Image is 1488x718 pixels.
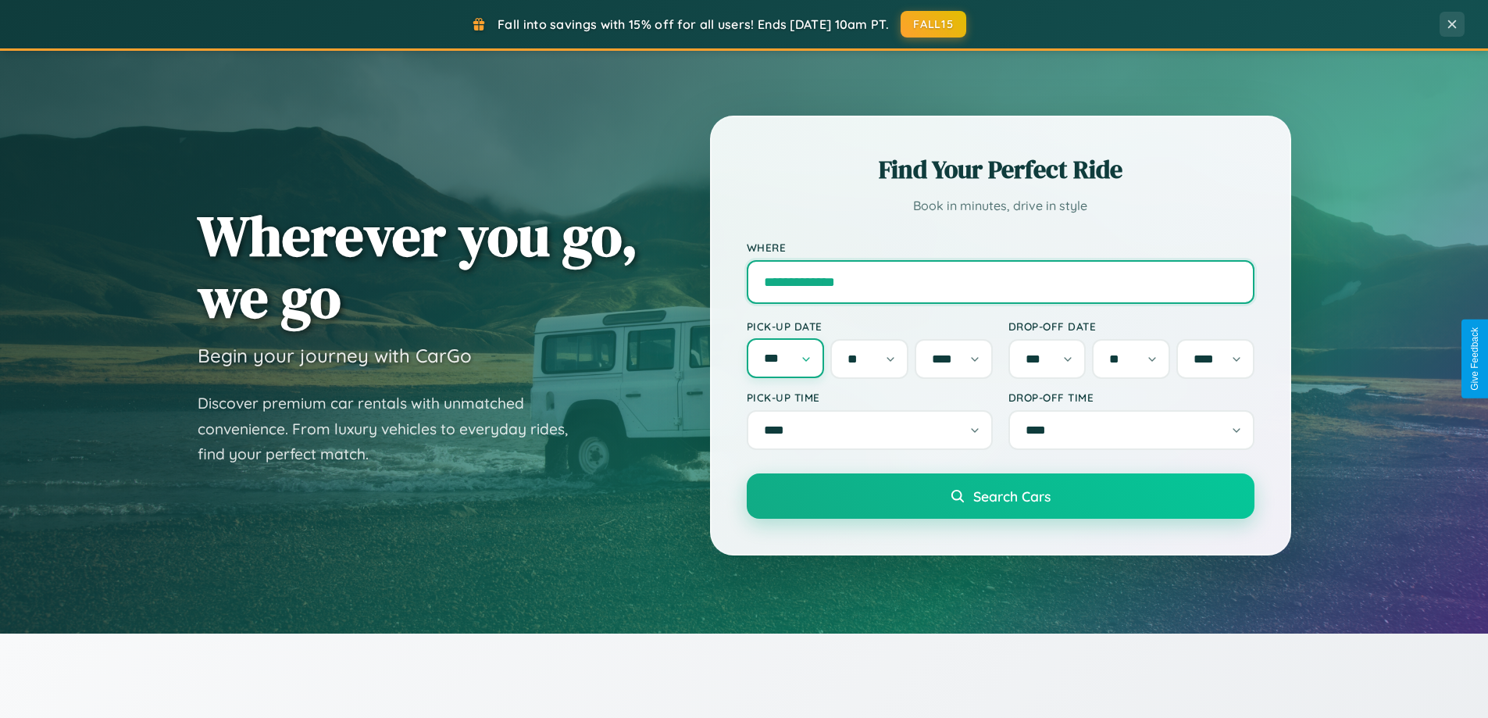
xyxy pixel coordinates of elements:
[1008,320,1254,333] label: Drop-off Date
[198,391,588,467] p: Discover premium car rentals with unmatched convenience. From luxury vehicles to everyday rides, ...
[198,344,472,367] h3: Begin your journey with CarGo
[901,11,966,38] button: FALL15
[198,205,638,328] h1: Wherever you go, we go
[747,152,1254,187] h2: Find Your Perfect Ride
[973,488,1051,505] span: Search Cars
[747,473,1254,519] button: Search Cars
[1008,391,1254,404] label: Drop-off Time
[747,391,993,404] label: Pick-up Time
[498,16,889,32] span: Fall into savings with 15% off for all users! Ends [DATE] 10am PT.
[747,320,993,333] label: Pick-up Date
[1469,327,1480,391] div: Give Feedback
[747,195,1254,217] p: Book in minutes, drive in style
[747,241,1254,254] label: Where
